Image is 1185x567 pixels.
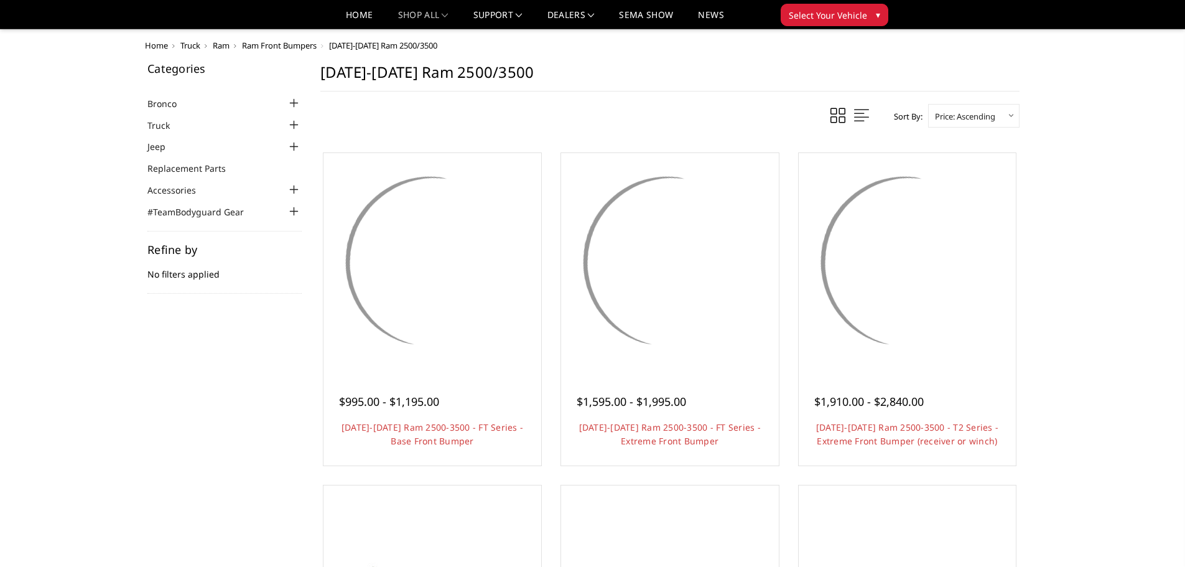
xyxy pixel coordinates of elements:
span: Select Your Vehicle [789,9,867,22]
a: Home [346,11,373,29]
a: Ram [213,40,230,51]
a: 2019-2025 Ram 2500-3500 - FT Series - Extreme Front Bumper 2019-2025 Ram 2500-3500 - FT Series - ... [564,156,776,368]
a: 2019-2025 Ram 2500-3500 - T2 Series - Extreme Front Bumper (receiver or winch) 2019-2025 Ram 2500... [802,156,1013,368]
a: Truck [180,40,200,51]
a: [DATE]-[DATE] Ram 2500-3500 - FT Series - Extreme Front Bumper [579,421,761,447]
div: No filters applied [147,244,302,294]
h1: [DATE]-[DATE] Ram 2500/3500 [320,63,1020,91]
a: Truck [147,119,185,132]
h5: Refine by [147,244,302,255]
h5: Categories [147,63,302,74]
button: Select Your Vehicle [781,4,888,26]
span: $1,595.00 - $1,995.00 [577,394,686,409]
a: shop all [398,11,448,29]
img: 2019-2025 Ram 2500-3500 - FT Series - Base Front Bumper [327,156,538,368]
span: $995.00 - $1,195.00 [339,394,439,409]
a: Jeep [147,140,181,153]
a: SEMA Show [619,11,673,29]
a: Dealers [547,11,595,29]
a: News [698,11,723,29]
a: Accessories [147,184,211,197]
iframe: Chat Widget [1123,507,1185,567]
a: Home [145,40,168,51]
a: Replacement Parts [147,162,241,175]
span: [DATE]-[DATE] Ram 2500/3500 [329,40,437,51]
a: [DATE]-[DATE] Ram 2500-3500 - FT Series - Base Front Bumper [342,421,523,447]
a: Ram Front Bumpers [242,40,317,51]
a: [DATE]-[DATE] Ram 2500-3500 - T2 Series - Extreme Front Bumper (receiver or winch) [816,421,998,447]
a: Support [473,11,523,29]
a: #TeamBodyguard Gear [147,205,259,218]
span: $1,910.00 - $2,840.00 [814,394,924,409]
label: Sort By: [887,107,922,126]
span: ▾ [876,8,880,21]
a: Bronco [147,97,192,110]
